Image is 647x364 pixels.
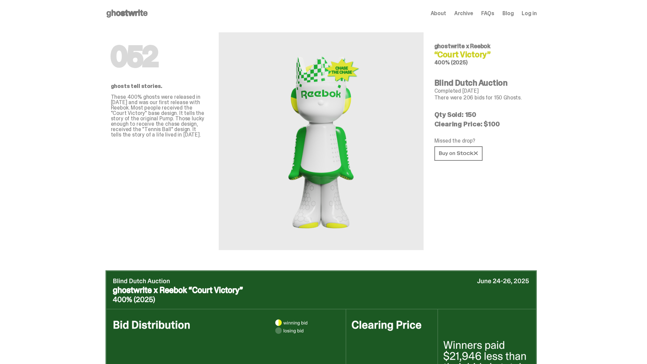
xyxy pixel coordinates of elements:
[434,42,491,50] span: ghostwrite x Reebok
[434,51,531,59] h4: “Court Victory”
[502,11,514,16] a: Blog
[111,94,208,138] p: These 400% ghosts were released in [DATE] and was our first release with Reebok. Most people rece...
[111,43,208,70] h1: 052
[434,95,531,100] p: There were 206 bids for 150 Ghosts.
[431,11,446,16] a: About
[434,59,468,66] span: 400% (2025)
[454,11,473,16] a: Archive
[434,79,531,87] h4: Blind Dutch Auction
[481,11,494,16] a: FAQs
[111,84,208,89] p: ghosts tell stories.
[522,11,536,16] a: Log in
[434,88,531,94] p: Completed [DATE]
[434,121,531,127] p: Clearing Price: $100
[281,49,361,234] img: Reebok&ldquo;Court Victory&rdquo;
[434,111,531,118] p: Qty Sold: 150
[434,138,531,144] p: Missed the drop?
